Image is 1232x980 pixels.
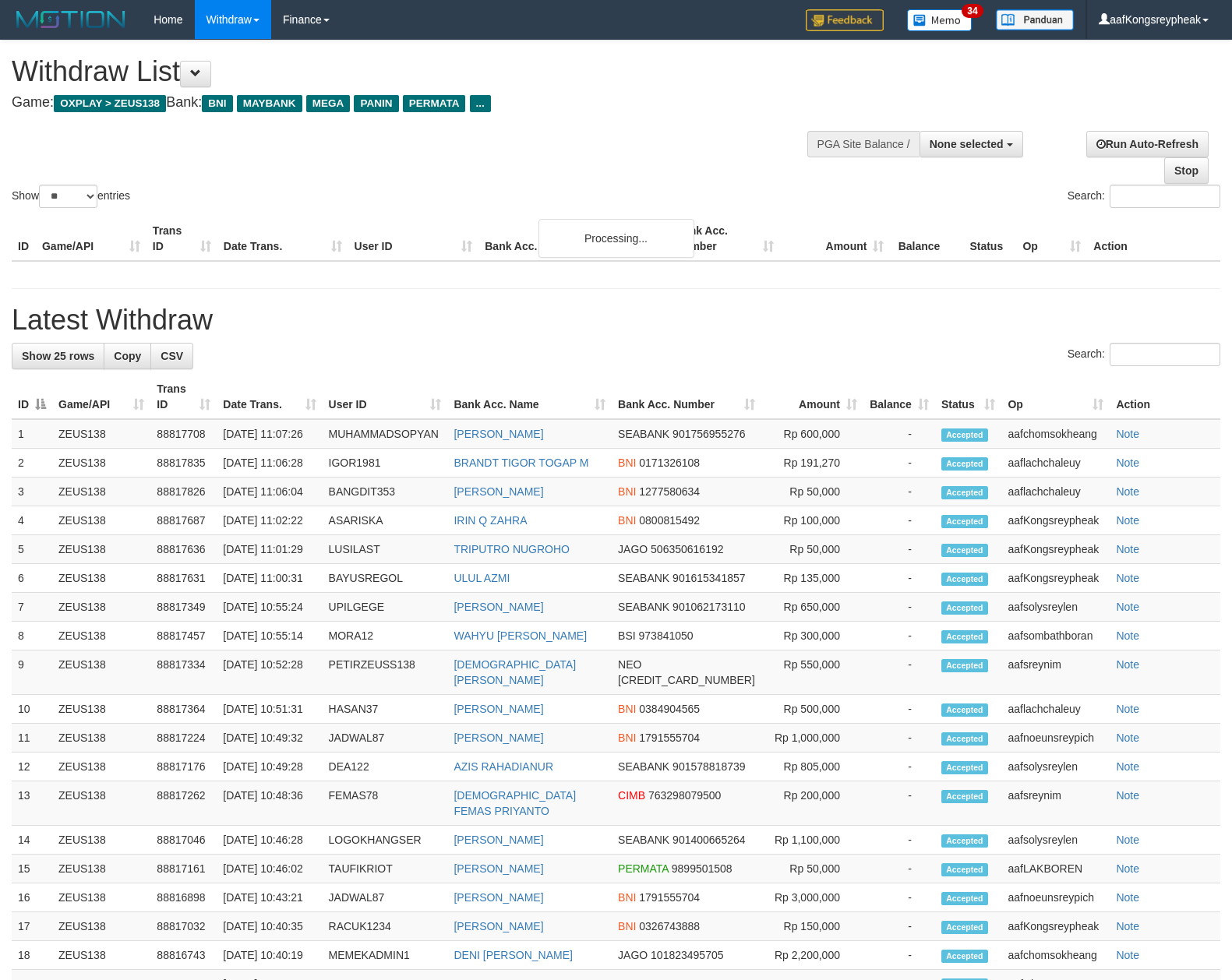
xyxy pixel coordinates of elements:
[12,622,52,650] td: 8
[941,515,988,528] span: Accepted
[1001,695,1110,724] td: aaflachchaleuy
[761,753,863,781] td: Rp 805,000
[217,912,322,941] td: [DATE] 10:40:35
[12,419,52,449] td: 1
[12,564,52,593] td: 6
[202,95,232,112] span: BNI
[672,601,745,613] span: Copy 901062173110 to clipboard
[1110,375,1220,419] th: Action
[761,535,863,564] td: Rp 50,000
[639,920,700,932] span: Copy 0326743888 to clipboard
[1001,912,1110,941] td: aafKongsreypheak
[146,217,217,261] th: Trans ID
[618,949,648,961] span: JAGO
[761,650,863,695] td: Rp 550,000
[761,781,863,826] td: Rp 200,000
[52,593,150,622] td: ZEUS138
[52,535,150,564] td: ZEUS138
[761,912,863,941] td: Rp 150,000
[323,506,448,535] td: ASARISKA
[104,343,151,369] a: Copy
[217,724,322,753] td: [DATE] 10:49:32
[761,593,863,622] td: Rp 650,000
[1116,920,1139,932] a: Note
[323,535,448,564] td: LUSILAST
[217,419,322,449] td: [DATE] 11:07:26
[639,457,700,469] span: Copy 0171326108 to clipboard
[150,883,217,912] td: 88816898
[618,920,636,932] span: BNI
[1001,941,1110,970] td: aafchomsokheang
[1001,826,1110,855] td: aafsolysreylen
[454,949,572,961] a: DENI [PERSON_NAME]
[941,892,988,905] span: Accepted
[150,419,217,449] td: 88817708
[941,486,988,499] span: Accepted
[217,535,322,564] td: [DATE] 11:01:29
[1116,862,1139,875] a: Note
[941,573,988,586] span: Accepted
[52,449,150,478] td: ZEUS138
[761,506,863,535] td: Rp 100,000
[1001,506,1110,535] td: aafKongsreypheak
[217,941,322,970] td: [DATE] 10:40:19
[618,731,636,744] span: BNI
[618,601,669,613] span: SEABANK
[639,629,694,642] span: Copy 973841050 to clipboard
[52,724,150,753] td: ZEUS138
[12,305,1220,336] h1: Latest Withdraw
[150,478,217,506] td: 88817826
[1001,753,1110,781] td: aafsolysreylen
[454,920,543,932] a: [PERSON_NAME]
[217,478,322,506] td: [DATE] 11:06:04
[454,731,543,744] a: [PERSON_NAME]
[323,695,448,724] td: HASAN37
[1001,622,1110,650] td: aafsombathboran
[323,753,448,781] td: DEA122
[863,622,935,650] td: -
[1110,343,1220,366] input: Search:
[672,834,745,846] span: Copy 901400665264 to clipboard
[12,449,52,478] td: 2
[12,912,52,941] td: 17
[761,883,863,912] td: Rp 3,000,000
[1116,601,1139,613] a: Note
[150,781,217,826] td: 88817262
[1116,703,1139,715] a: Note
[12,753,52,781] td: 12
[150,564,217,593] td: 88817631
[930,138,1004,150] span: None selected
[863,941,935,970] td: -
[12,8,130,31] img: MOTION_logo.png
[52,622,150,650] td: ZEUS138
[1116,949,1139,961] a: Note
[323,941,448,970] td: MEMEKADMIN1
[217,695,322,724] td: [DATE] 10:51:31
[52,506,150,535] td: ZEUS138
[52,912,150,941] td: ZEUS138
[447,375,612,419] th: Bank Acc. Name: activate to sort column ascending
[12,375,52,419] th: ID: activate to sort column descending
[1001,478,1110,506] td: aaflachchaleuy
[618,428,669,440] span: SEABANK
[761,449,863,478] td: Rp 191,270
[150,941,217,970] td: 88816743
[52,781,150,826] td: ZEUS138
[403,95,466,112] span: PERMATA
[150,753,217,781] td: 88817176
[920,131,1023,157] button: None selected
[1001,564,1110,593] td: aafKongsreypheak
[941,457,988,471] span: Accepted
[1068,343,1220,366] label: Search:
[618,658,641,671] span: NEO
[672,428,745,440] span: Copy 901756955276 to clipboard
[354,95,398,112] span: PANIN
[39,185,97,208] select: Showentries
[761,419,863,449] td: Rp 600,000
[780,217,891,261] th: Amount
[1016,217,1087,261] th: Op
[618,485,636,498] span: BNI
[941,863,988,876] span: Accepted
[863,781,935,826] td: -
[454,428,543,440] a: [PERSON_NAME]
